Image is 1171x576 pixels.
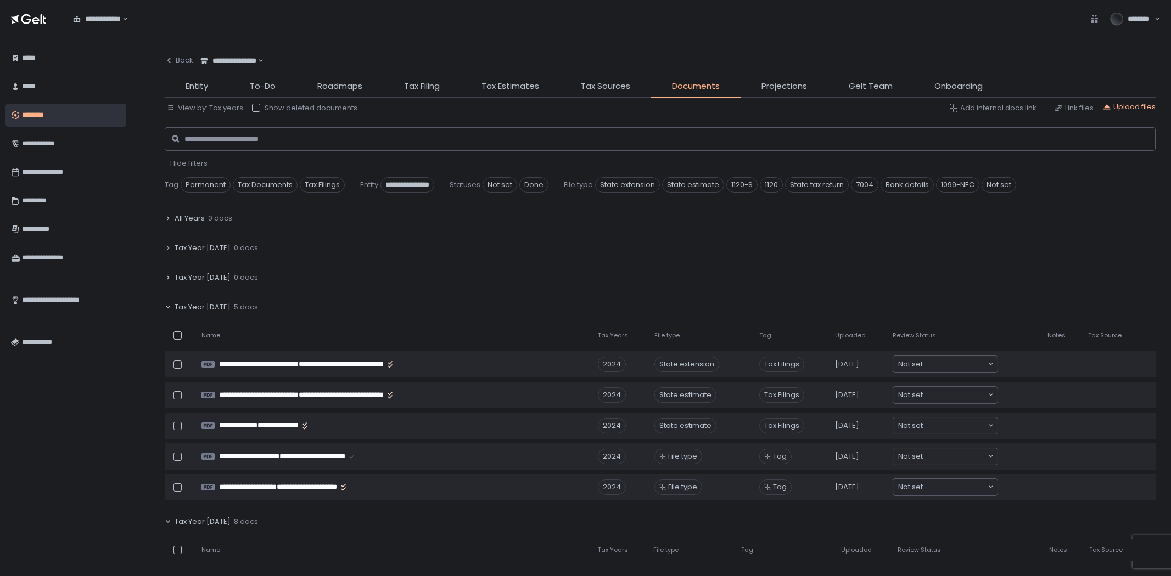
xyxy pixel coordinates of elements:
div: Search for option [893,417,998,434]
span: Tax Filings [300,177,345,193]
span: Tax Source [1088,331,1122,340]
span: Tag [165,180,178,190]
span: Tax Filings [759,418,804,433]
span: Tax Year [DATE] [175,517,231,527]
span: 5 docs [234,302,258,312]
span: [DATE] [835,482,859,492]
div: 2024 [598,449,626,464]
span: Done [519,177,548,193]
span: Tax Year [DATE] [175,273,231,283]
span: File type [668,482,697,492]
span: Tag [773,482,787,492]
span: Not set [898,389,923,400]
span: Name [201,546,220,554]
span: Not set [982,177,1016,193]
span: State tax return [785,177,849,193]
div: State estimate [654,418,716,433]
button: Link files [1054,103,1094,113]
span: File type [653,546,679,554]
span: Review Status [893,331,936,340]
span: To-Do [250,80,276,93]
span: 1099-NEC [936,177,979,193]
span: Tag [773,451,787,461]
span: Entity [360,180,378,190]
span: State estimate [662,177,724,193]
span: Tax Filings [759,387,804,403]
input: Search for option [923,451,987,462]
span: 1120 [760,177,783,193]
div: 2024 [598,418,626,433]
span: Tax Filings [759,357,804,372]
span: 7004 [851,177,878,193]
div: State extension [654,357,719,372]
span: 0 docs [208,213,232,223]
span: Not set [898,359,923,370]
span: 1120-S [726,177,758,193]
span: Tag [741,546,753,554]
span: - Hide filters [165,158,208,168]
span: 0 docs [234,243,258,253]
input: Search for option [923,420,987,431]
span: State extension [595,177,660,193]
button: - Hide filters [165,159,208,168]
span: Not set [898,420,923,431]
div: Search for option [893,387,998,403]
span: Tax Estimates [481,80,539,93]
span: Gelt Team [849,80,893,93]
button: View by: Tax years [167,103,243,113]
span: Tag [759,331,771,340]
div: 2024 [598,357,626,372]
input: Search for option [923,389,987,400]
span: Notes [1047,331,1066,340]
input: Search for option [923,482,987,493]
span: Not set [483,177,517,193]
span: Onboarding [934,80,983,93]
span: Notes [1049,546,1067,554]
button: Add internal docs link [949,103,1036,113]
span: [DATE] [835,421,859,431]
div: State estimate [654,387,716,403]
span: [DATE] [835,359,859,369]
input: Search for option [923,359,987,370]
span: File type [564,180,593,190]
input: Search for option [256,55,257,66]
span: [DATE] [835,451,859,461]
div: 2024 [598,479,626,495]
button: Upload files [1102,102,1156,112]
span: Entity [186,80,208,93]
span: Projections [761,80,807,93]
span: Documents [672,80,720,93]
span: Tax Year [DATE] [175,302,231,312]
span: Uploaded [835,331,866,340]
span: Review Status [898,546,941,554]
span: Tax Source [1089,546,1123,554]
span: Name [201,331,220,340]
span: File type [654,331,680,340]
span: Tax Filing [404,80,440,93]
div: Search for option [893,356,998,372]
button: Back [165,49,193,71]
span: Permanent [181,177,231,193]
div: Search for option [193,49,264,72]
span: Tax Year [DATE] [175,243,231,253]
span: Tax Sources [581,80,630,93]
span: Tax Years [598,331,628,340]
div: Search for option [893,448,998,465]
span: File type [668,451,697,461]
span: All Years [175,213,205,223]
div: Search for option [893,479,998,495]
span: Statuses [450,180,480,190]
span: Tax Years [598,546,628,554]
div: Search for option [66,8,128,31]
span: 0 docs [234,273,258,283]
span: Not set [898,451,923,462]
span: Roadmaps [317,80,362,93]
span: Not set [898,482,923,493]
div: 2024 [598,387,626,403]
span: Tax Documents [233,177,298,193]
